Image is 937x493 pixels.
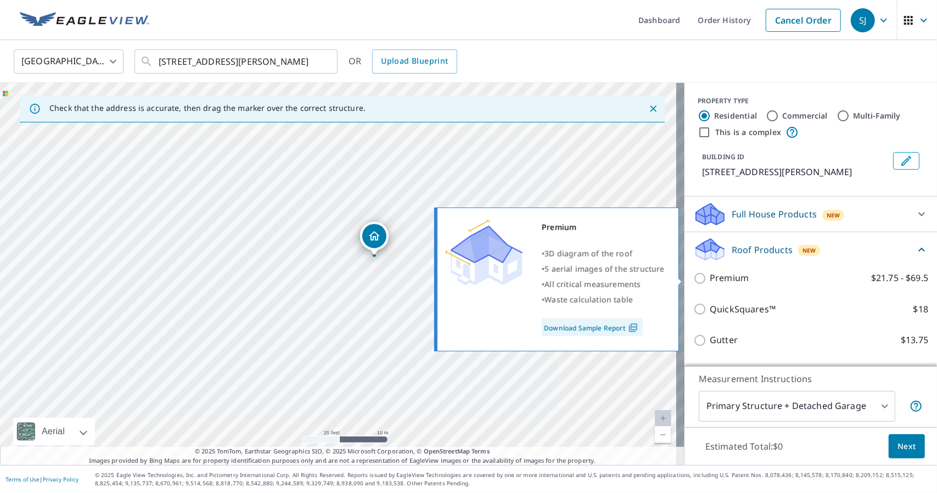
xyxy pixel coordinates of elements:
[702,165,889,178] p: [STREET_ADDRESS][PERSON_NAME]
[766,9,841,32] a: Cancel Order
[715,127,781,138] label: This is a complex
[381,54,448,68] span: Upload Blueprint
[827,211,840,220] span: New
[913,365,928,378] p: $18
[545,248,632,259] span: 3D diagram of the roof
[897,440,916,453] span: Next
[542,220,665,235] div: Premium
[851,8,875,32] div: SJ
[698,96,924,106] div: PROPERTY TYPE
[38,418,68,445] div: Aerial
[545,294,633,305] span: Waste calculation table
[14,46,124,77] div: [GEOGRAPHIC_DATA]
[710,271,749,285] p: Premium
[20,12,149,29] img: EV Logo
[893,152,919,170] button: Edit building 1
[372,49,457,74] a: Upload Blueprint
[5,476,78,483] p: |
[913,302,928,316] p: $18
[49,103,366,113] p: Check that the address is accurate, then drag the marker over the correct structure.
[5,475,40,483] a: Terms of Use
[542,277,665,292] div: •
[424,447,470,455] a: OpenStreetMap
[472,447,490,455] a: Terms
[693,201,928,227] div: Full House ProductsNew
[732,208,817,221] p: Full House Products
[853,110,901,121] label: Multi-Family
[889,434,925,459] button: Next
[699,372,923,385] p: Measurement Instructions
[910,400,923,413] span: Your report will include the primary structure and a detached garage if one exists.
[732,243,793,256] p: Roof Products
[542,292,665,307] div: •
[782,110,828,121] label: Commercial
[195,447,490,456] span: © 2025 TomTom, Earthstar Geographics SIO, © 2025 Microsoft Corporation, ©
[693,237,928,262] div: Roof ProductsNew
[710,365,763,378] p: Bid Perfect™
[542,318,643,336] a: Download Sample Report
[545,264,664,274] span: 5 aerial images of the structure
[803,246,816,255] span: New
[901,333,928,347] p: $13.75
[702,152,744,161] p: BUILDING ID
[710,333,738,347] p: Gutter
[95,471,932,488] p: © 2025 Eagle View Technologies, Inc. and Pictometry International Corp. All Rights Reserved. Repo...
[446,220,523,285] img: Premium
[871,271,928,285] p: $21.75 - $69.5
[655,427,671,443] a: Current Level 20, Zoom Out
[626,323,641,333] img: Pdf Icon
[699,391,895,422] div: Primary Structure + Detached Garage
[349,49,457,74] div: OR
[714,110,757,121] label: Residential
[542,261,665,277] div: •
[13,418,95,445] div: Aerial
[43,475,78,483] a: Privacy Policy
[697,434,792,458] p: Estimated Total: $0
[655,410,671,427] a: Current Level 20, Zoom In Disabled
[545,279,641,289] span: All critical measurements
[710,302,776,316] p: QuickSquares™
[360,222,389,256] div: Dropped pin, building 1, Residential property, 4365 Arba Pike Richmond, IN 47374
[542,246,665,261] div: •
[159,46,315,77] input: Search by address or latitude-longitude
[646,102,660,116] button: Close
